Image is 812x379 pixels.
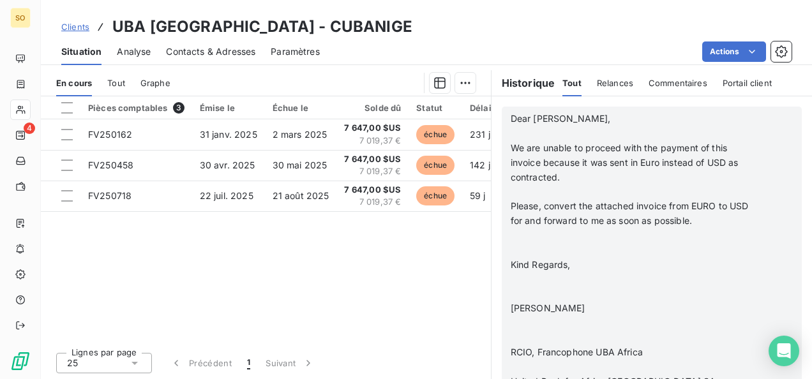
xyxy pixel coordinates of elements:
[271,45,320,58] span: Paramètres
[511,113,611,124] span: Dear [PERSON_NAME],
[416,156,455,175] span: échue
[470,190,486,201] span: 59 j
[511,200,751,226] span: Please, convert the attached invoice from EURO to USD for and forward to me as soon as possible.
[88,190,132,201] span: FV250718
[344,153,401,166] span: 7 647,00 $US
[88,129,132,140] span: FV250162
[470,103,504,113] div: Délai
[112,15,412,38] h3: UBA [GEOGRAPHIC_DATA] - CUBANIGE
[200,160,255,170] span: 30 avr. 2025
[200,190,253,201] span: 22 juil. 2025
[511,259,571,270] span: Kind Regards,
[10,8,31,28] div: SO
[162,350,239,376] button: Précédent
[492,75,555,91] h6: Historique
[117,45,151,58] span: Analyse
[597,78,633,88] span: Relances
[200,129,257,140] span: 31 janv. 2025
[173,102,184,114] span: 3
[258,350,322,376] button: Suivant
[769,336,799,366] div: Open Intercom Messenger
[649,78,707,88] span: Commentaires
[344,184,401,197] span: 7 647,00 $US
[344,165,401,178] span: 7 019,37 €
[107,78,125,88] span: Tout
[239,350,258,376] button: 1
[273,129,327,140] span: 2 mars 2025
[24,123,35,134] span: 4
[61,45,101,58] span: Situation
[562,78,582,88] span: Tout
[723,78,772,88] span: Portail client
[88,160,133,170] span: FV250458
[511,346,643,357] span: RCIO, Francophone UBA Africa
[416,103,455,113] div: Statut
[344,196,401,209] span: 7 019,37 €
[56,78,92,88] span: En cours
[166,45,255,58] span: Contacts & Adresses
[344,103,401,113] div: Solde dû
[247,357,250,369] span: 1
[273,103,329,113] div: Échue le
[200,103,257,113] div: Émise le
[273,190,329,201] span: 21 août 2025
[511,142,741,182] span: We are unable to proceed with the payment of this invoice because it was sent in Euro instead of ...
[67,357,78,369] span: 25
[470,160,490,170] span: 142 j
[470,129,490,140] span: 231 j
[702,41,766,62] button: Actions
[416,125,455,144] span: échue
[344,135,401,147] span: 7 019,37 €
[88,102,184,114] div: Pièces comptables
[140,78,170,88] span: Graphe
[10,351,31,371] img: Logo LeanPay
[511,302,585,313] span: [PERSON_NAME]
[61,22,89,32] span: Clients
[61,20,89,33] a: Clients
[344,122,401,135] span: 7 647,00 $US
[273,160,327,170] span: 30 mai 2025
[416,186,455,205] span: échue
